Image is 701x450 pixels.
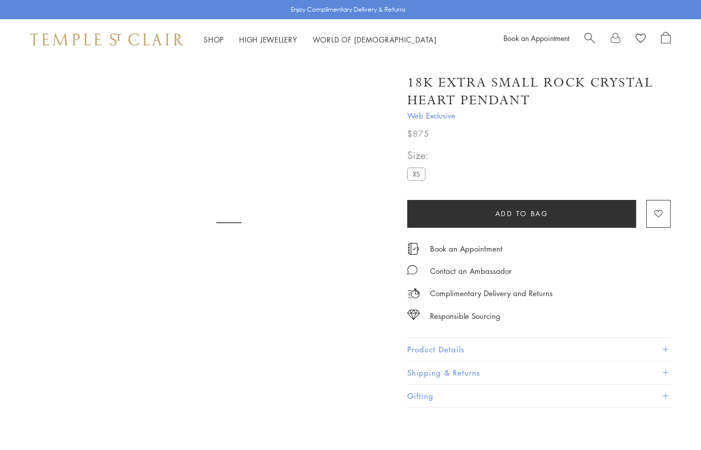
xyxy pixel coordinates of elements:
[313,34,437,45] a: World of [DEMOGRAPHIC_DATA]World of [DEMOGRAPHIC_DATA]
[503,33,569,43] a: Book an Appointment
[407,338,671,361] button: Product Details
[204,34,224,45] a: ShopShop
[407,361,671,384] button: Shipping & Returns
[636,32,646,47] a: View Wishlist
[430,265,512,277] div: Contact an Ambassador
[407,147,430,163] span: Size:
[407,74,671,109] h1: 18K Extra Small Rock Crystal Heart Pendant
[430,287,553,300] p: Complimentary Delivery and Returns
[407,109,671,122] span: Web Exclusive
[30,33,183,46] img: Temple St. Clair
[407,127,430,140] span: $875
[407,243,419,255] img: icon_appointment.svg
[430,310,500,322] div: Responsible Sourcing
[407,287,420,300] img: icon_delivery.svg
[239,34,297,45] a: High JewelleryHigh Jewellery
[585,32,595,47] a: Search
[430,243,502,254] a: Book an Appointment
[407,385,671,407] button: Gifting
[407,310,420,320] img: icon_sourcing.svg
[407,265,417,275] img: MessageIcon-01_2.svg
[495,208,549,219] span: Add to bag
[407,200,636,228] button: Add to bag
[204,33,437,46] nav: Main navigation
[291,5,406,15] p: Enjoy Complimentary Delivery & Returns
[407,168,425,180] label: XS
[650,402,691,440] iframe: Gorgias live chat messenger
[661,32,671,47] a: Open Shopping Bag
